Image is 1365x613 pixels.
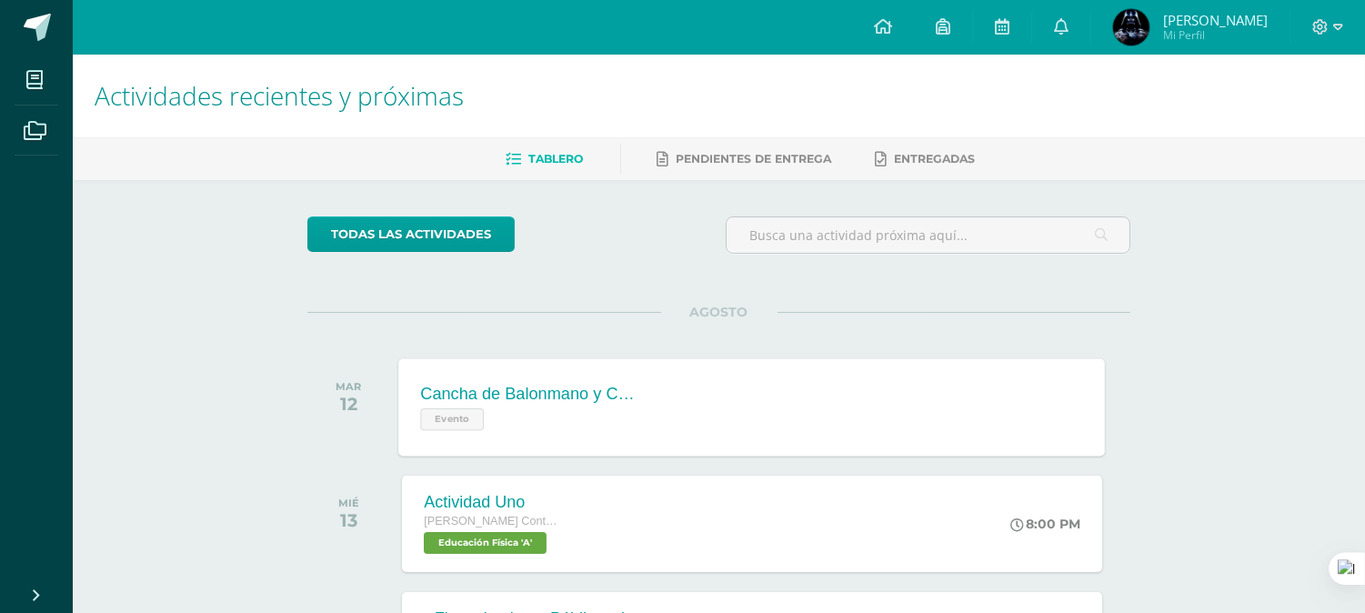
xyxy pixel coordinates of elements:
span: Mi Perfil [1163,27,1268,43]
span: Entregadas [895,152,976,166]
div: Actividad Uno [424,493,560,512]
span: Educación Física 'A' [424,532,547,554]
span: Evento [421,408,485,430]
a: Entregadas [876,145,976,174]
span: [PERSON_NAME] Contador con Orientación en Computación [424,515,560,528]
img: ccdb418b13bb61ecd2ac63a9c8e999cc.png [1113,9,1149,45]
div: MAR [336,380,361,393]
div: 8:00 PM [1010,516,1080,532]
span: Pendientes de entrega [677,152,832,166]
span: Tablero [529,152,584,166]
a: Pendientes de entrega [657,145,832,174]
input: Busca una actividad próxima aquí... [727,217,1129,253]
div: Cancha de Balonmano y Contenido [421,385,641,404]
div: MIÉ [338,497,359,509]
span: AGOSTO [661,304,778,320]
span: Actividades recientes y próximas [95,78,464,113]
a: todas las Actividades [307,216,515,252]
div: 13 [338,509,359,531]
div: 12 [336,393,361,415]
a: Tablero [507,145,584,174]
span: [PERSON_NAME] [1163,11,1268,29]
